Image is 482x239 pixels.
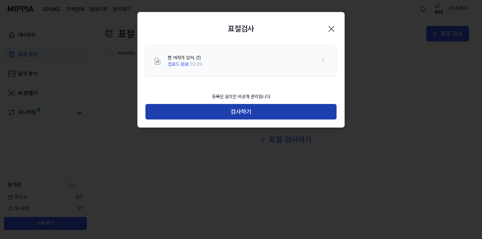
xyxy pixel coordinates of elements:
[168,62,189,67] span: 업로드 완료
[208,90,274,104] div: 등록된 음악은 비공개 관리됩니다
[168,55,202,61] div: 한 여자가 있어. (1)
[228,23,254,35] h2: 표절검사
[154,57,161,65] img: File Select
[145,104,337,119] button: 검사하기
[168,61,202,68] div: · 03:39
